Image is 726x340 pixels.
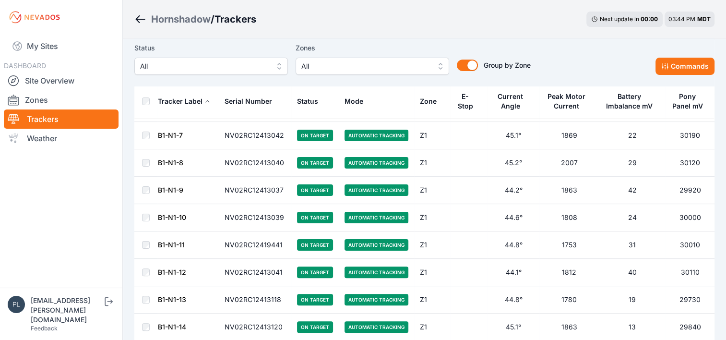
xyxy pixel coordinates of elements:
span: / [211,12,214,26]
td: 1780 [539,286,598,314]
button: Zone [420,90,444,113]
a: B1-N1-13 [158,295,186,304]
button: Commands [655,58,714,75]
span: Automatic Tracking [345,212,408,223]
div: Mode [345,97,363,106]
td: 30190 [666,122,714,149]
div: Serial Number [225,97,272,106]
td: NV02RC12419441 [219,231,291,259]
td: 30120 [666,149,714,177]
a: B1-N1-9 [158,186,183,194]
td: 44.8° [487,286,539,314]
a: Feedback [31,325,58,332]
td: Z1 [414,204,450,231]
td: 29730 [666,286,714,314]
div: Pony Panel mV [671,92,703,111]
label: Zones [296,42,449,54]
h3: Trackers [214,12,256,26]
span: Automatic Tracking [345,157,408,169]
div: Zone [420,97,437,106]
button: Battery Imbalance mV [605,85,660,118]
span: On Target [297,321,333,333]
a: B1-N1-8 [158,158,183,167]
td: 44.1° [487,259,539,286]
div: Battery Imbalance mV [605,92,654,111]
a: Site Overview [4,71,119,90]
div: [EMAIL_ADDRESS][PERSON_NAME][DOMAIN_NAME] [31,296,103,325]
td: Z1 [414,231,450,259]
td: 30000 [666,204,714,231]
span: Automatic Tracking [345,294,408,305]
a: Trackers [4,109,119,129]
div: Tracker Label [158,97,202,106]
a: Hornshadow [151,12,211,26]
span: DASHBOARD [4,61,46,70]
a: B1-N1-14 [158,323,186,331]
a: Zones [4,90,119,109]
a: My Sites [4,35,119,58]
td: Z1 [414,122,450,149]
td: NV02RC12413042 [219,122,291,149]
span: On Target [297,212,333,223]
span: Automatic Tracking [345,267,408,278]
td: NV02RC12413039 [219,204,291,231]
a: B1-N1-7 [158,131,183,139]
span: On Target [297,267,333,278]
td: 30010 [666,231,714,259]
span: On Target [297,157,333,169]
a: B1-N1-10 [158,213,186,221]
button: Status [297,90,326,113]
div: E-Stop [456,92,475,111]
button: Peak Motor Current [545,85,593,118]
td: 19 [599,286,666,314]
button: Current Angle [493,85,534,118]
button: E-Stop [456,85,481,118]
td: Z1 [414,286,450,314]
td: 40 [599,259,666,286]
td: 45.2° [487,149,539,177]
button: All [296,58,449,75]
button: All [134,58,288,75]
td: 1808 [539,204,598,231]
td: Z1 [414,149,450,177]
td: NV02RC12413118 [219,286,291,314]
div: Peak Motor Current [545,92,587,111]
span: All [140,61,269,72]
a: B1-N1-11 [158,241,185,249]
td: 42 [599,177,666,204]
td: Z1 [414,259,450,286]
span: All [301,61,430,72]
span: Group by Zone [484,61,531,69]
img: plsmith@sundt.com [8,296,25,313]
td: 29 [599,149,666,177]
td: 29920 [666,177,714,204]
img: Nevados [8,10,61,25]
span: On Target [297,184,333,196]
nav: Breadcrumb [134,7,256,32]
button: Pony Panel mV [671,85,709,118]
div: Status [297,97,318,106]
div: Current Angle [493,92,527,111]
span: Automatic Tracking [345,184,408,196]
span: On Target [297,239,333,251]
button: Mode [345,90,371,113]
td: 44.2° [487,177,539,204]
a: Weather [4,129,119,148]
span: Automatic Tracking [345,321,408,333]
span: On Target [297,130,333,141]
span: MDT [697,15,711,23]
td: NV02RC12413040 [219,149,291,177]
td: Z1 [414,177,450,204]
span: 03:44 PM [668,15,695,23]
button: Tracker Label [158,90,210,113]
span: Automatic Tracking [345,239,408,251]
td: 2007 [539,149,598,177]
a: B1-N1-12 [158,268,186,276]
td: 31 [599,231,666,259]
td: NV02RC12413037 [219,177,291,204]
td: 24 [599,204,666,231]
td: 1869 [539,122,598,149]
span: Automatic Tracking [345,130,408,141]
td: 1812 [539,259,598,286]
